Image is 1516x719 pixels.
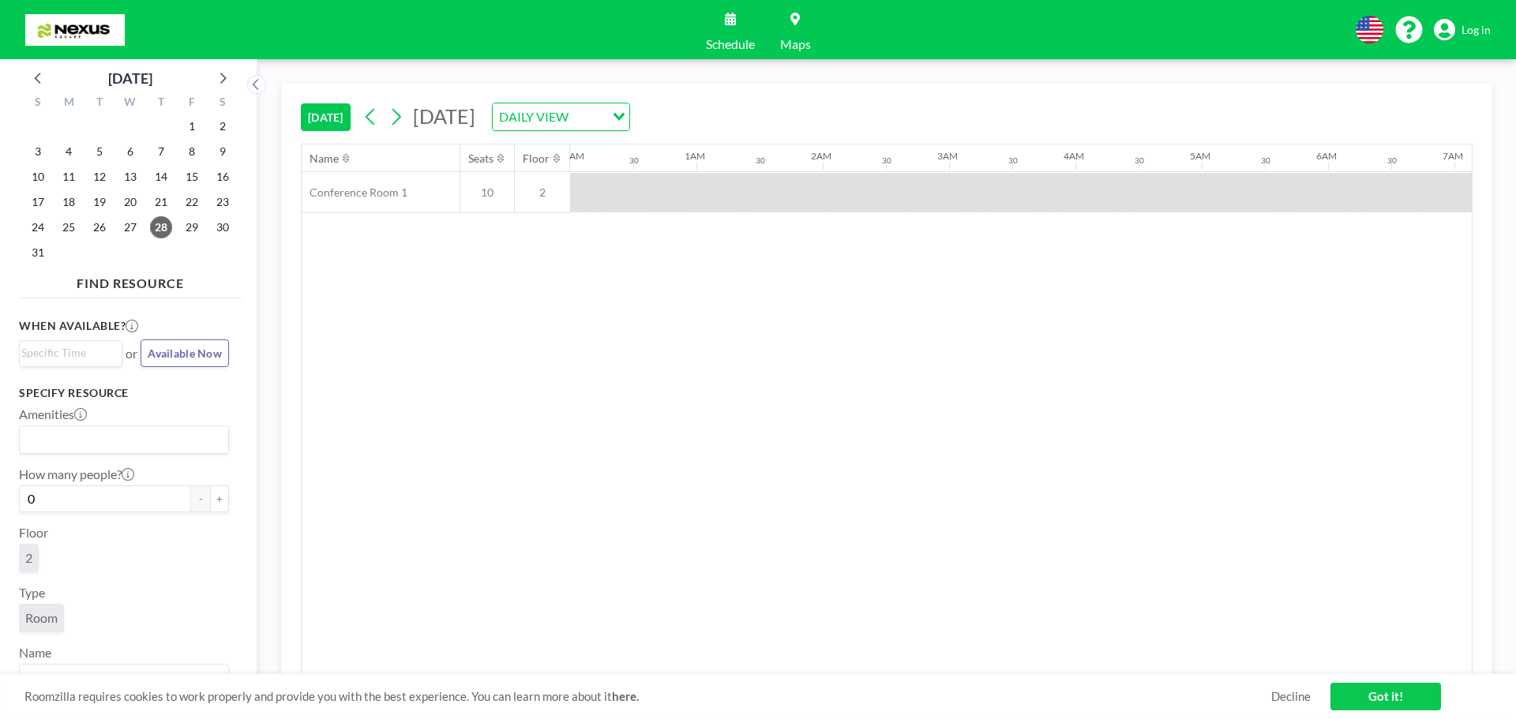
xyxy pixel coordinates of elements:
[23,93,54,114] div: S
[176,93,207,114] div: F
[150,166,172,188] span: Thursday, August 14, 2025
[310,152,339,166] div: Name
[145,93,176,114] div: T
[756,155,765,166] div: 30
[811,150,831,162] div: 2AM
[301,103,351,131] button: [DATE]
[612,689,639,703] a: here.
[150,140,172,163] span: Thursday, August 7, 2025
[141,339,229,367] button: Available Now
[24,689,1271,704] span: Roomzilla requires cookies to work properly and provide you with the best experience. You can lea...
[88,140,111,163] span: Tuesday, August 5, 2025
[21,668,220,688] input: Search for option
[181,115,203,137] span: Friday, August 1, 2025
[1387,155,1397,166] div: 30
[1190,150,1210,162] div: 5AM
[108,67,152,89] div: [DATE]
[20,341,122,365] div: Search for option
[1443,150,1463,162] div: 7AM
[685,150,705,162] div: 1AM
[58,140,80,163] span: Monday, August 4, 2025
[1434,19,1491,41] a: Log in
[212,140,234,163] span: Saturday, August 9, 2025
[210,485,229,512] button: +
[558,150,584,162] div: 12AM
[1064,150,1084,162] div: 4AM
[706,38,755,51] span: Schedule
[126,346,137,361] span: or
[1261,155,1270,166] div: 30
[1008,155,1018,166] div: 30
[25,14,125,46] img: organization-logo
[181,216,203,238] span: Friday, August 29, 2025
[115,93,146,114] div: W
[27,140,49,163] span: Sunday, August 3, 2025
[19,585,45,601] label: Type
[181,166,203,188] span: Friday, August 15, 2025
[54,93,84,114] div: M
[27,216,49,238] span: Sunday, August 24, 2025
[150,191,172,213] span: Thursday, August 21, 2025
[413,104,475,128] span: [DATE]
[882,155,891,166] div: 30
[20,426,228,453] div: Search for option
[181,140,203,163] span: Friday, August 8, 2025
[573,107,603,127] input: Search for option
[207,93,238,114] div: S
[88,191,111,213] span: Tuesday, August 19, 2025
[19,645,51,661] label: Name
[58,216,80,238] span: Monday, August 25, 2025
[493,103,629,130] div: Search for option
[88,166,111,188] span: Tuesday, August 12, 2025
[515,185,570,200] span: 2
[1316,150,1337,162] div: 6AM
[19,386,229,400] h3: Specify resource
[212,166,234,188] span: Saturday, August 16, 2025
[119,216,141,238] span: Wednesday, August 27, 2025
[780,38,811,51] span: Maps
[1271,689,1311,704] a: Decline
[19,525,48,541] label: Floor
[119,140,141,163] span: Wednesday, August 6, 2025
[191,485,210,512] button: -
[937,150,958,162] div: 3AM
[20,665,228,691] div: Search for option
[629,155,639,166] div: 30
[119,191,141,213] span: Wednesday, August 20, 2025
[460,185,514,200] span: 10
[1135,155,1144,166] div: 30
[523,152,550,166] div: Floor
[58,166,80,188] span: Monday, August 11, 2025
[181,191,203,213] span: Friday, August 22, 2025
[27,166,49,188] span: Sunday, August 10, 2025
[88,216,111,238] span: Tuesday, August 26, 2025
[212,191,234,213] span: Saturday, August 23, 2025
[150,216,172,238] span: Thursday, August 28, 2025
[19,269,242,291] h4: FIND RESOURCE
[468,152,493,166] div: Seats
[25,550,32,566] span: 2
[25,610,58,626] span: Room
[21,429,220,450] input: Search for option
[19,466,134,482] label: How many people?
[84,93,115,114] div: T
[1462,23,1491,37] span: Log in
[148,346,222,360] span: Available Now
[21,344,113,361] input: Search for option
[212,216,234,238] span: Saturday, August 30, 2025
[302,185,407,200] span: Conference Room 1
[27,242,49,264] span: Sunday, August 31, 2025
[1330,683,1441,710] a: Got it!
[119,166,141,188] span: Wednesday, August 13, 2025
[212,115,234,137] span: Saturday, August 2, 2025
[58,191,80,213] span: Monday, August 18, 2025
[19,406,87,422] label: Amenities
[496,107,572,127] span: DAILY VIEW
[27,191,49,213] span: Sunday, August 17, 2025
